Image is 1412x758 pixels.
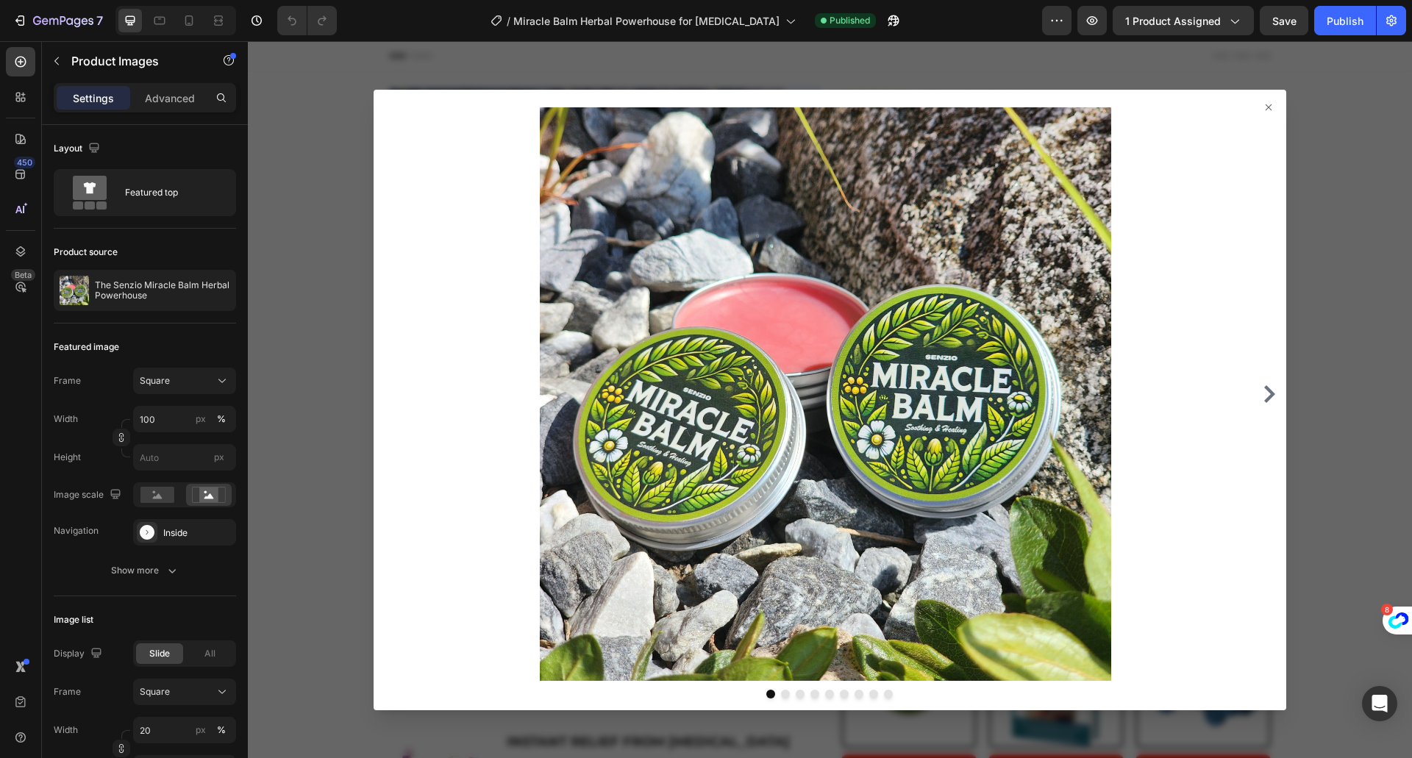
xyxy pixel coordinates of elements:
[133,368,236,394] button: Square
[196,412,206,426] div: px
[54,485,124,505] div: Image scale
[533,648,542,657] button: Dot
[133,717,236,743] input: px%
[204,647,215,660] span: All
[1260,6,1308,35] button: Save
[248,41,1412,758] iframe: Design area
[217,723,226,737] div: %
[73,90,114,106] p: Settings
[192,410,210,428] button: %
[125,176,215,210] div: Featured top
[518,648,527,657] button: Dot
[1272,15,1297,27] span: Save
[54,451,81,464] label: Height
[1314,6,1376,35] button: Publish
[217,412,226,426] div: %
[96,12,103,29] p: 7
[548,648,557,657] button: Dot
[592,648,601,657] button: Dot
[54,613,93,626] div: Image list
[54,557,236,584] button: Show more
[149,647,170,660] span: Slide
[1013,344,1030,362] button: Carousel Next Arrow
[11,269,35,281] div: Beta
[1125,13,1221,29] span: 1 product assigned
[60,276,89,305] img: product feature img
[513,13,780,29] span: Miracle Balm Herbal Powerhouse for [MEDICAL_DATA]
[577,648,586,657] button: Dot
[621,648,630,657] button: Dot
[213,410,230,428] button: px
[1327,13,1363,29] div: Publish
[133,406,236,432] input: px%
[133,444,236,471] input: px
[1362,686,1397,721] div: Open Intercom Messenger
[507,13,510,29] span: /
[607,648,616,657] button: Dot
[133,679,236,705] button: Square
[111,563,179,578] div: Show more
[277,6,337,35] div: Undo/Redo
[54,374,81,387] label: Frame
[140,685,170,698] span: Square
[196,723,206,737] div: px
[830,14,870,27] span: Published
[192,721,210,739] button: %
[213,721,230,739] button: px
[54,524,99,537] div: Navigation
[54,685,81,698] label: Frame
[54,412,78,426] label: Width
[140,374,170,387] span: Square
[71,52,196,70] p: Product Images
[14,157,35,168] div: 450
[145,90,195,106] p: Advanced
[563,648,571,657] button: Dot
[163,526,232,540] div: Inside
[1113,6,1254,35] button: 1 product assigned
[54,139,103,159] div: Layout
[214,451,224,462] span: px
[54,644,105,664] div: Display
[54,246,118,259] div: Product source
[636,648,645,657] button: Dot
[54,723,78,737] label: Width
[6,6,110,35] button: 7
[54,340,119,354] div: Featured image
[95,280,230,301] p: The Senzio Miracle Balm Herbal Powerhouse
